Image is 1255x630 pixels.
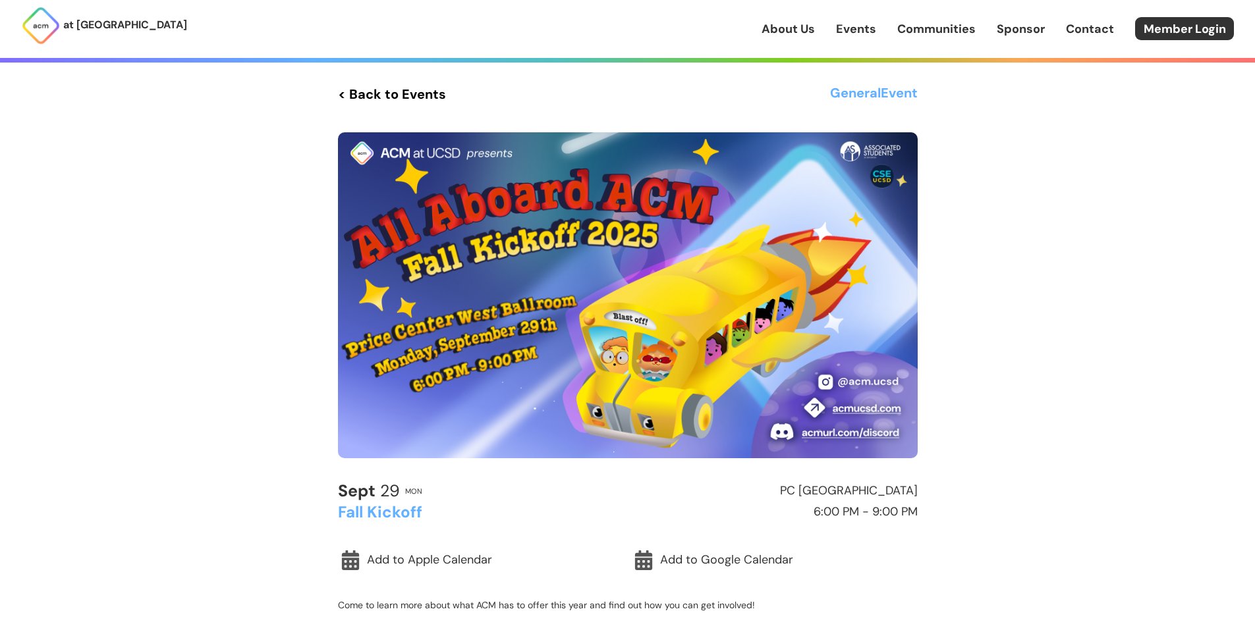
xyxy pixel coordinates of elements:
a: Member Login [1135,17,1234,40]
p: Come to learn more about what ACM has to offer this year and find out how you can get involved! [338,599,918,611]
a: Communities [897,20,976,38]
a: Events [836,20,876,38]
a: About Us [762,20,815,38]
p: at [GEOGRAPHIC_DATA] [63,16,187,34]
h2: Mon [405,487,422,495]
h2: 6:00 PM - 9:00 PM [634,506,918,519]
h3: General Event [830,82,918,106]
a: Add to Google Calendar [631,545,918,575]
b: Sept [338,480,376,502]
h2: PC [GEOGRAPHIC_DATA] [634,485,918,498]
h2: Fall Kickoff [338,504,622,521]
a: Add to Apple Calendar [338,545,625,575]
img: Event Cover Photo [338,132,918,458]
img: ACM Logo [21,6,61,45]
a: < Back to Events [338,82,446,106]
h2: 29 [338,482,400,500]
a: at [GEOGRAPHIC_DATA] [21,6,187,45]
a: Sponsor [997,20,1045,38]
a: Contact [1066,20,1114,38]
